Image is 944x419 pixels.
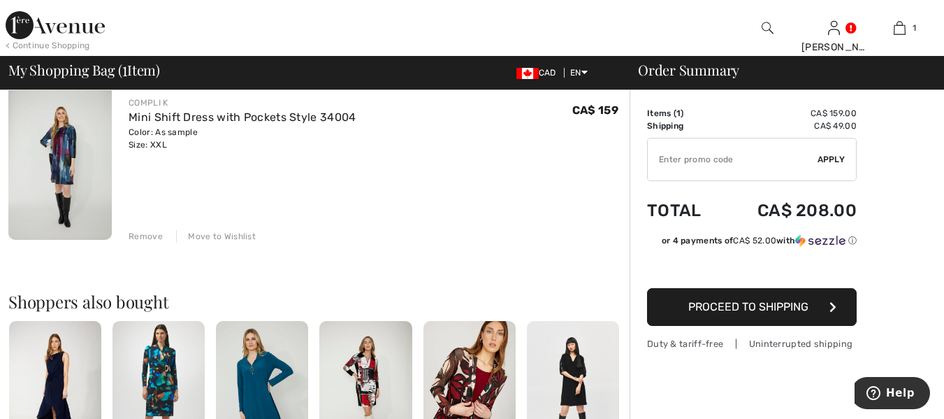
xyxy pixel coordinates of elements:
img: My Info [828,20,840,36]
td: Shipping [647,120,721,132]
a: Mini Shift Dress with Pockets Style 34004 [129,111,356,124]
img: Sezzle [795,234,845,247]
td: CA$ 49.00 [721,120,857,132]
div: Order Summary [621,63,936,77]
iframe: PayPal-paypal [647,252,857,283]
td: CA$ 159.00 [721,107,857,120]
div: [PERSON_NAME] [801,40,866,55]
span: EN [570,68,588,78]
button: Proceed to Shipping [647,288,857,326]
h2: Shoppers also bought [8,293,630,310]
div: COMPLI K [129,97,356,109]
span: My Shopping Bag ( Item) [8,63,160,77]
span: Proceed to Shipping [688,300,808,313]
a: 1 [867,20,932,36]
div: Move to Wishlist [176,230,256,243]
span: 1 [913,22,916,34]
td: CA$ 208.00 [721,187,857,234]
div: Color: As sample Size: XXL [129,126,356,151]
div: Duty & tariff-free | Uninterrupted shipping [647,337,857,350]
input: Promo code [648,139,818,180]
span: CA$ 159 [572,104,618,117]
div: Remove [129,230,163,243]
div: or 4 payments of with [662,234,857,247]
img: search the website [762,20,774,36]
span: Apply [818,153,845,166]
div: < Continue Shopping [6,39,90,52]
img: Canadian Dollar [516,68,539,79]
span: CA$ 52.00 [733,236,776,246]
img: 1ère Avenue [6,11,105,39]
iframe: Opens a widget where you can find more information [855,377,930,412]
img: Mini Shift Dress with Pockets Style 34004 [8,85,112,240]
a: Sign In [828,21,840,34]
span: CAD [516,68,562,78]
td: Total [647,187,721,234]
td: Items ( ) [647,107,721,120]
span: 1 [122,59,127,78]
img: My Bag [894,20,906,36]
span: 1 [676,108,681,118]
div: or 4 payments ofCA$ 52.00withSezzle Click to learn more about Sezzle [647,234,857,252]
